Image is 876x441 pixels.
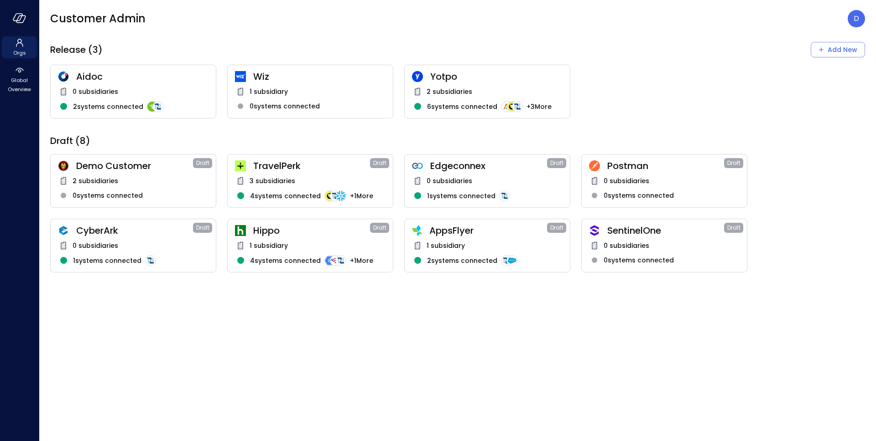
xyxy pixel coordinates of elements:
img: cfcvbyzhwvtbhao628kj [235,71,246,82]
span: Draft [727,159,740,168]
span: Draft [727,223,740,232]
span: Edgeconnex [430,160,547,172]
img: euz2wel6fvrjeyhjwgr9 [235,160,246,171]
img: integration-logo [501,255,512,266]
span: 0 subsidiaries [427,176,472,186]
span: 1 subsidiary [250,87,288,97]
span: 1 systems connected [73,256,141,266]
span: 2 systems connected [73,102,143,112]
span: Draft [373,159,386,168]
span: 0 subsidiaries [604,176,649,186]
div: Global Overview [2,64,37,95]
span: 1 subsidiary [250,241,288,251]
span: Draft [550,223,563,232]
img: integration-logo [145,255,156,266]
span: 2 subsidiaries [427,87,472,97]
img: integration-logo [330,190,341,201]
button: Add New [811,42,865,57]
span: TravelPerk [253,160,370,172]
span: Draft [373,223,386,232]
span: Draft [196,223,209,232]
img: scnakozdowacoarmaydw [58,160,69,171]
span: Draft (8) [50,135,90,147]
span: 4 systems connected [250,191,321,201]
span: Draft [196,159,209,168]
img: oujisyhxiqy1h0xilnqx [589,225,600,236]
span: 0 subsidiaries [604,241,649,251]
img: gkfkl11jtdpupy4uruhy [412,160,423,171]
span: 1 systems connected [427,191,495,201]
img: ynjrjpaiymlkbkxtflmu [235,225,246,236]
span: 6 systems connected [427,102,497,112]
img: integration-logo [147,101,158,112]
img: integration-logo [501,101,512,112]
span: AppsFlyer [429,225,547,236]
span: + 1 More [350,256,373,266]
img: hddnet8eoxqedtuhlo6i [58,71,69,82]
span: Aidoc [76,71,209,82]
span: 0 systems connected [73,190,143,200]
img: integration-logo [506,101,517,112]
span: 0 systems connected [604,190,674,200]
span: + 1 More [350,191,373,201]
span: 0 subsidiaries [73,241,118,251]
span: Yotpo [430,71,563,82]
span: Postman [607,160,724,172]
span: Orgs [13,48,26,57]
span: + 3 More [527,102,552,112]
img: integration-logo [324,255,335,266]
span: Demo Customer [76,160,193,172]
span: Customer Admin [50,11,146,26]
img: integration-logo [152,101,163,112]
span: 2 systems connected [427,256,497,266]
img: integration-logo [506,255,517,266]
span: Hippo [253,225,370,236]
img: rosehlgmm5jjurozkspi [412,71,423,82]
span: Release (3) [50,44,103,56]
span: CyberArk [76,225,193,236]
p: D [854,13,859,24]
span: 0 systems connected [604,255,674,265]
img: zbmm8o9awxf8yv3ehdzf [412,225,422,236]
img: integration-logo [335,190,346,201]
span: 1 subsidiary [427,241,465,251]
img: integration-logo [512,101,523,112]
span: 0 systems connected [250,101,320,111]
img: integration-logo [330,255,341,266]
span: 4 systems connected [250,256,321,266]
div: Add New [828,44,857,56]
div: Orgs [2,36,37,58]
div: Add New Organization [811,42,865,57]
span: 2 subsidiaries [73,176,118,186]
span: 0 subsidiaries [73,87,118,97]
span: Global Overview [5,76,33,94]
div: Dudu [848,10,865,27]
span: 3 subsidiaries [250,176,295,186]
span: SentinelOne [607,225,724,236]
img: integration-logo [335,255,346,266]
span: Wiz [253,71,386,82]
img: a5he5ildahzqx8n3jb8t [58,225,69,236]
img: t2hojgg0dluj8wcjhofe [589,160,600,171]
span: Draft [550,159,563,168]
img: integration-logo [499,190,510,201]
img: integration-logo [324,190,335,201]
